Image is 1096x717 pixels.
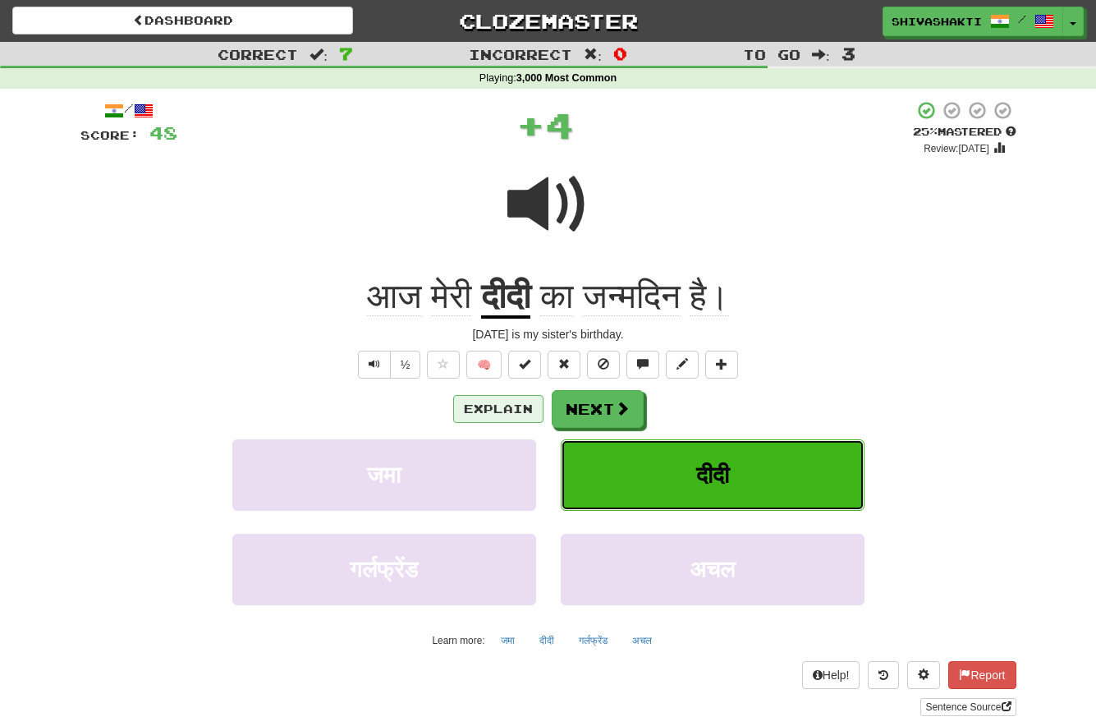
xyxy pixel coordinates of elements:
button: Reset to 0% Mastered (alt+r) [548,351,580,379]
button: जमा [492,628,524,653]
button: Report [948,661,1016,689]
div: / [80,100,177,121]
span: Score: [80,128,140,142]
span: 0 [613,44,627,63]
span: To go [743,46,800,62]
button: Favorite sentence (alt+f) [427,351,460,379]
span: 3 [841,44,855,63]
a: shivashakti / [883,7,1063,36]
span: है। [690,277,729,316]
div: Text-to-speech controls [355,351,421,379]
button: Explain [453,395,543,423]
span: 25 % [913,125,938,138]
button: Next [552,390,644,428]
span: : [812,48,830,62]
span: : [584,48,602,62]
span: 7 [339,44,353,63]
button: दीदी [530,628,563,653]
span: गर्लफ्रेंड [350,557,418,582]
a: Dashboard [12,7,353,34]
span: 48 [149,122,177,143]
span: / [1018,13,1026,25]
span: अचल [690,557,735,582]
button: गर्लफ्रेंड [232,534,536,605]
u: दीदी [481,277,530,319]
span: मेरी [431,277,471,316]
span: जमा [367,462,401,488]
small: Review: [DATE] [924,143,989,154]
button: Set this sentence to 100% Mastered (alt+m) [508,351,541,379]
button: 🧠 [466,351,502,379]
div: Mastered [913,125,1016,140]
span: आज [367,277,422,316]
button: दीदी [561,439,864,511]
a: Sentence Source [920,698,1016,716]
button: ½ [390,351,421,379]
button: Edit sentence (alt+d) [666,351,699,379]
small: Learn more: [432,635,484,646]
button: Help! [802,661,860,689]
button: Round history (alt+y) [868,661,899,689]
span: Correct [218,46,298,62]
strong: 3,000 Most Common [516,72,617,84]
span: : [310,48,328,62]
span: का [540,277,573,316]
button: Add to collection (alt+a) [705,351,738,379]
div: [DATE] is my sister's birthday. [80,326,1016,342]
button: Play sentence audio (ctl+space) [358,351,391,379]
button: गर्लफ्रेंड [570,628,617,653]
button: जमा [232,439,536,511]
span: shivashakti [892,14,982,29]
button: अचल [561,534,864,605]
span: 4 [545,104,574,145]
span: दीदी [696,462,729,488]
span: + [516,100,545,149]
button: अचल [623,628,661,653]
span: Incorrect [469,46,572,62]
button: Ignore sentence (alt+i) [587,351,620,379]
span: जन्मदिन [583,277,681,316]
a: Clozemaster [378,7,718,35]
button: Discuss sentence (alt+u) [626,351,659,379]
